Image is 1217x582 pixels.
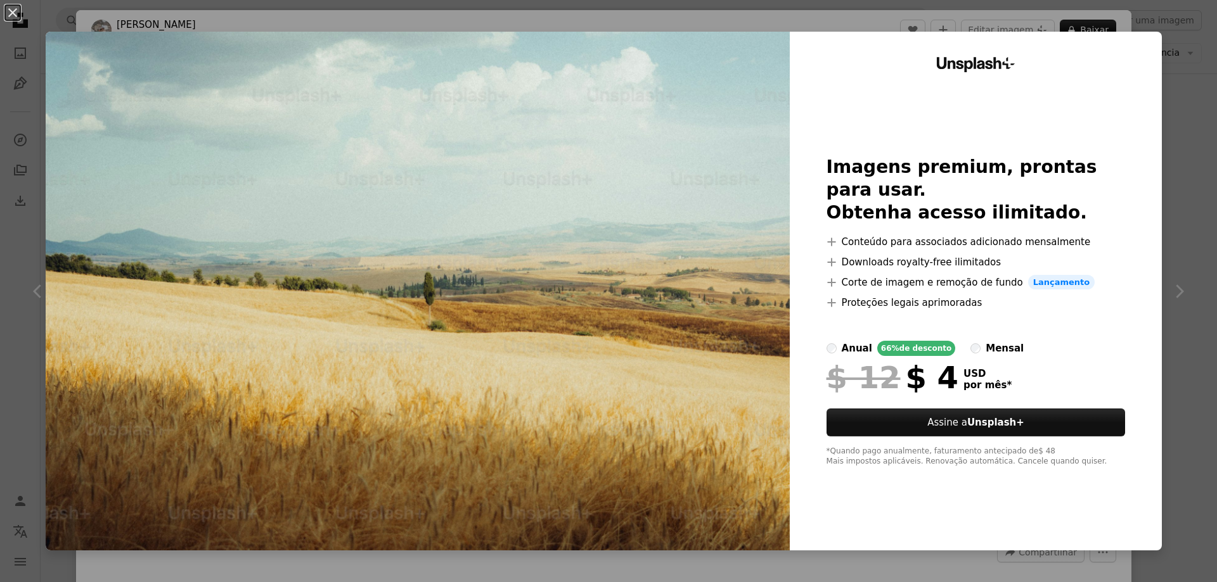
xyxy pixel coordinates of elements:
[827,408,1126,436] button: Assine aUnsplash+
[877,341,955,356] div: 66% de desconto
[827,275,1126,290] li: Corte de imagem e remoção de fundo
[827,361,901,394] span: $ 12
[827,361,958,394] div: $ 4
[967,417,1024,428] strong: Unsplash+
[842,341,872,356] div: anual
[827,343,837,353] input: anual66%de desconto
[827,255,1126,270] li: Downloads royalty-free ilimitados
[963,368,1012,379] span: USD
[827,446,1126,467] div: *Quando pago anualmente, faturamento antecipado de $ 48 Mais impostos aplicáveis. Renovação autom...
[963,379,1012,391] span: por mês *
[986,341,1024,356] div: mensal
[827,295,1126,310] li: Proteções legais aprimoradas
[827,234,1126,250] li: Conteúdo para associados adicionado mensalmente
[970,343,981,353] input: mensal
[1028,275,1095,290] span: Lançamento
[827,156,1126,224] h2: Imagens premium, prontas para usar. Obtenha acesso ilimitado.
